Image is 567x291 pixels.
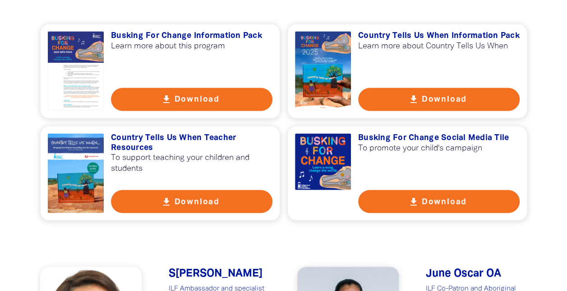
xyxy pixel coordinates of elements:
[111,133,272,153] h3: Country Tells Us When Teacher Resources
[161,196,172,207] i: get_app
[358,190,520,213] button: get_app Download
[358,133,520,143] h3: Busking For Change Social Media Tile
[111,88,272,111] button: get_app Download
[111,31,272,41] h3: Busking For Change Information Pack
[161,94,172,105] i: get_app
[358,88,520,111] button: get_app Download
[169,268,263,278] span: S﻿[PERSON_NAME]
[426,268,501,278] span: June Oscar OA
[358,31,520,41] h3: Country Tells Us When Information Pack
[408,94,419,105] i: get_app
[111,190,272,213] button: get_app Download
[408,196,419,207] i: get_app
